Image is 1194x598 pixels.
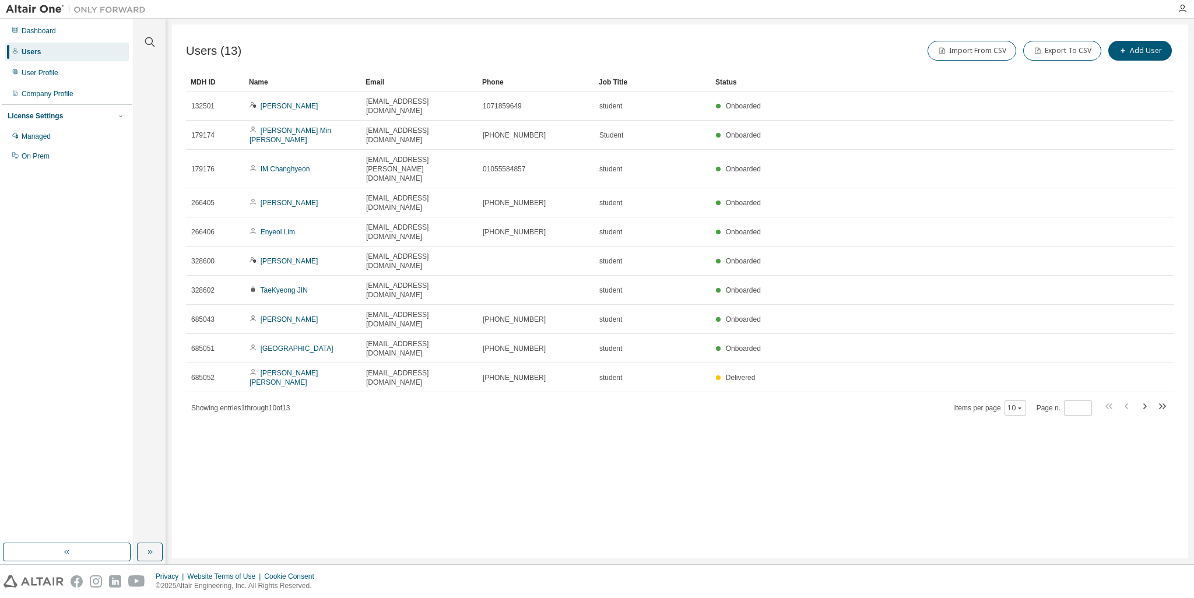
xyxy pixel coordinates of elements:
[366,252,472,270] span: [EMAIL_ADDRESS][DOMAIN_NAME]
[3,575,64,588] img: altair_logo.svg
[191,344,215,353] span: 685051
[599,164,622,174] span: student
[250,126,331,144] a: [PERSON_NAME] Min [PERSON_NAME]
[483,227,546,237] span: [PHONE_NUMBER]
[191,404,290,412] span: Showing entries 1 through 10 of 13
[366,126,472,145] span: [EMAIL_ADDRESS][DOMAIN_NAME]
[261,315,318,323] a: [PERSON_NAME]
[726,286,761,294] span: Onboarded
[928,41,1016,61] button: Import From CSV
[599,198,622,207] span: student
[366,97,472,115] span: [EMAIL_ADDRESS][DOMAIN_NAME]
[260,286,307,294] a: TaeKyeong JIN
[6,3,152,15] img: Altair One
[726,315,761,323] span: Onboarded
[187,572,264,581] div: Website Terms of Use
[22,47,41,57] div: Users
[22,68,58,78] div: User Profile
[191,315,215,324] span: 685043
[156,581,321,591] p: © 2025 Altair Engineering, Inc. All Rights Reserved.
[726,131,761,139] span: Onboarded
[715,73,1114,92] div: Status
[191,227,215,237] span: 266406
[483,164,525,174] span: 01055584857
[1007,403,1023,413] button: 10
[954,400,1026,416] span: Items per page
[366,73,473,92] div: Email
[366,281,472,300] span: [EMAIL_ADDRESS][DOMAIN_NAME]
[8,111,63,121] div: License Settings
[191,373,215,382] span: 685052
[483,373,546,382] span: [PHONE_NUMBER]
[599,131,623,140] span: Student
[191,198,215,207] span: 266405
[1037,400,1092,416] span: Page n.
[156,572,187,581] div: Privacy
[71,575,83,588] img: facebook.svg
[599,73,706,92] div: Job Title
[22,132,51,141] div: Managed
[726,165,761,173] span: Onboarded
[191,131,215,140] span: 179174
[366,194,472,212] span: [EMAIL_ADDRESS][DOMAIN_NAME]
[482,73,589,92] div: Phone
[261,102,318,110] a: [PERSON_NAME]
[22,26,56,36] div: Dashboard
[599,286,622,295] span: student
[599,373,622,382] span: student
[366,310,472,329] span: [EMAIL_ADDRESS][DOMAIN_NAME]
[599,315,622,324] span: student
[261,199,318,207] a: [PERSON_NAME]
[109,575,121,588] img: linkedin.svg
[366,368,472,387] span: [EMAIL_ADDRESS][DOMAIN_NAME]
[483,344,546,353] span: [PHONE_NUMBER]
[366,223,472,241] span: [EMAIL_ADDRESS][DOMAIN_NAME]
[264,572,321,581] div: Cookie Consent
[599,227,622,237] span: student
[726,374,756,382] span: Delivered
[191,164,215,174] span: 179176
[726,102,761,110] span: Onboarded
[483,101,522,111] span: 1071859649
[191,256,215,266] span: 328600
[191,101,215,111] span: 132501
[726,199,761,207] span: Onboarded
[599,101,622,111] span: student
[191,286,215,295] span: 328602
[366,339,472,358] span: [EMAIL_ADDRESS][DOMAIN_NAME]
[599,344,622,353] span: student
[261,228,295,236] a: Enyeol Lim
[599,256,622,266] span: student
[726,257,761,265] span: Onboarded
[186,44,241,58] span: Users (13)
[261,257,318,265] a: [PERSON_NAME]
[250,369,318,386] a: [PERSON_NAME] [PERSON_NAME]
[191,73,240,92] div: MDH ID
[90,575,102,588] img: instagram.svg
[128,575,145,588] img: youtube.svg
[726,344,761,353] span: Onboarded
[1023,41,1101,61] button: Export To CSV
[261,165,310,173] a: IM Changhyeon
[366,155,472,183] span: [EMAIL_ADDRESS][PERSON_NAME][DOMAIN_NAME]
[483,131,546,140] span: [PHONE_NUMBER]
[22,152,50,161] div: On Prem
[726,228,761,236] span: Onboarded
[483,315,546,324] span: [PHONE_NUMBER]
[1108,41,1172,61] button: Add User
[249,73,356,92] div: Name
[483,198,546,207] span: [PHONE_NUMBER]
[22,89,73,99] div: Company Profile
[261,344,333,353] a: [GEOGRAPHIC_DATA]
